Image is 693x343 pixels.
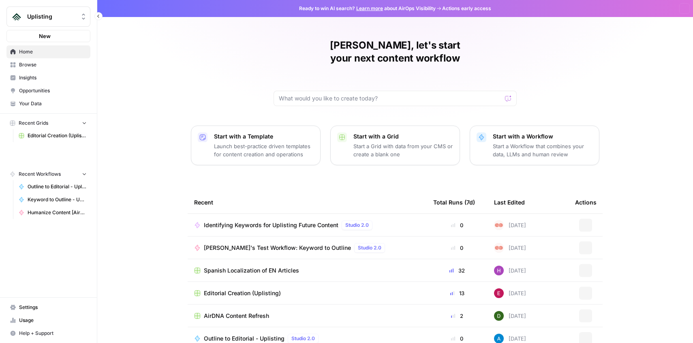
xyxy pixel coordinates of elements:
[204,312,269,320] span: AirDNA Content Refresh
[19,74,87,81] span: Insights
[433,266,481,275] div: 32
[194,289,420,297] a: Editorial Creation (Uplisting)
[19,330,87,337] span: Help + Support
[28,183,87,190] span: Outline to Editorial - Uplisting
[6,71,90,84] a: Insights
[493,142,592,158] p: Start a Workflow that combines your data, LLMs and human review
[274,39,517,65] h1: [PERSON_NAME], let's start your next content workflow
[6,6,90,27] button: Workspace: Uplisting
[204,334,284,343] span: Outline to Editorial - Uplisting
[279,94,502,102] input: What would you like to create today?
[299,5,436,12] span: Ready to win AI search? about AirOps Visibility
[191,126,321,165] button: Start with a TemplateLaunch best-practice driven templates for content creation and operations
[6,84,90,97] a: Opportunities
[194,312,420,320] a: AirDNA Content Refresh
[28,196,87,203] span: Keyword to Outline - Uplisting
[194,243,420,253] a: [PERSON_NAME]'s Test Workflow: Keyword to OutlineStudio 2.0
[15,180,90,193] a: Outline to Editorial - Uplisting
[494,266,504,275] img: s3daeat8gwktyg8b6fk5sb8x1vos
[6,97,90,110] a: Your Data
[433,289,481,297] div: 13
[15,129,90,142] a: Editorial Creation (Uplisting)
[494,243,504,253] img: 9ox2tsavtwuqu520im748tr0lqa0
[470,126,599,165] button: Start with a WorkflowStart a Workflow that combines your data, LLMs and human review
[494,266,526,275] div: [DATE]
[19,61,87,68] span: Browse
[19,119,48,127] span: Recent Grids
[433,221,481,229] div: 0
[28,132,87,139] span: Editorial Creation (Uplisting)
[19,87,87,94] span: Opportunities
[19,317,87,324] span: Usage
[358,244,381,251] span: Studio 2.0
[494,220,504,230] img: 9ox2tsavtwuqu520im748tr0lqa0
[19,170,61,178] span: Recent Workflows
[6,314,90,327] a: Usage
[6,168,90,180] button: Recent Workflows
[214,132,314,141] p: Start with a Template
[575,191,597,213] div: Actions
[214,142,314,158] p: Launch best-practice driven templates for content creation and operations
[494,311,526,321] div: [DATE]
[19,304,87,311] span: Settings
[204,266,299,275] span: Spanish Localization of EN Articles
[27,13,76,21] span: Uplisting
[6,327,90,340] button: Help + Support
[330,126,460,165] button: Start with a GridStart a Grid with data from your CMS or create a blank one
[204,221,338,229] span: Identifying Keywords for Uplisting Future Content
[19,100,87,107] span: Your Data
[6,301,90,314] a: Settings
[433,244,481,252] div: 0
[291,335,315,342] span: Studio 2.0
[494,288,526,298] div: [DATE]
[433,334,481,343] div: 0
[39,32,51,40] span: New
[204,244,351,252] span: [PERSON_NAME]'s Test Workflow: Keyword to Outline
[353,142,453,158] p: Start a Grid with data from your CMS or create a blank one
[194,220,420,230] a: Identifying Keywords for Uplisting Future ContentStudio 2.0
[494,220,526,230] div: [DATE]
[6,30,90,42] button: New
[6,45,90,58] a: Home
[353,132,453,141] p: Start with a Grid
[9,9,24,24] img: Uplisting Logo
[442,5,491,12] span: Actions early access
[494,288,504,298] img: 6hq96n2leobrsvlurjgw6fk7c669
[356,5,383,11] a: Learn more
[204,289,281,297] span: Editorial Creation (Uplisting)
[15,193,90,206] a: Keyword to Outline - Uplisting
[494,191,525,213] div: Last Edited
[19,48,87,55] span: Home
[28,209,87,216] span: Humanize Content [AirOps Builders]
[6,117,90,129] button: Recent Grids
[433,312,481,320] div: 2
[194,266,420,275] a: Spanish Localization of EN Articles
[6,58,90,71] a: Browse
[194,191,420,213] div: Recent
[345,222,369,229] span: Studio 2.0
[433,191,475,213] div: Total Runs (7d)
[494,311,504,321] img: fg3mjrc69kyjn6y4ve0edyg6sapb
[493,132,592,141] p: Start with a Workflow
[494,243,526,253] div: [DATE]
[15,206,90,219] a: Humanize Content [AirOps Builders]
